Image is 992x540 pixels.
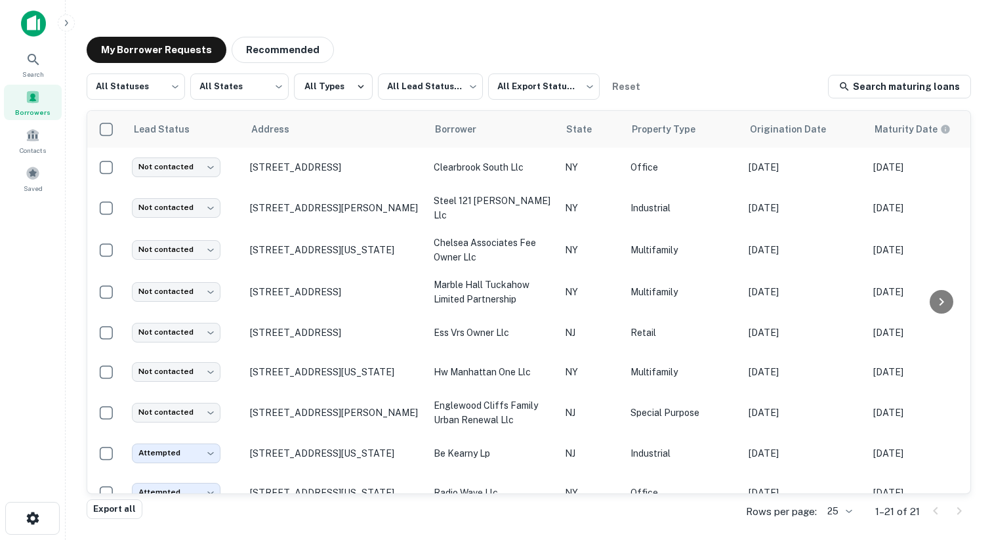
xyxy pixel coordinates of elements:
[565,285,617,299] p: NY
[250,407,421,419] p: [STREET_ADDRESS][PERSON_NAME]
[749,285,860,299] p: [DATE]
[22,69,44,79] span: Search
[434,446,552,461] p: be kearny lp
[434,325,552,340] p: ess vrs owner llc
[132,444,220,463] div: Attempted
[132,483,220,502] div: Attempted
[749,243,860,257] p: [DATE]
[749,405,860,420] p: [DATE]
[20,145,46,156] span: Contacts
[742,111,867,148] th: Origination Date
[565,405,617,420] p: NJ
[873,405,985,420] p: [DATE]
[132,157,220,177] div: Not contacted
[434,398,552,427] p: englewood cliffs family urban renewal llc
[749,446,860,461] p: [DATE]
[875,504,920,520] p: 1–21 of 21
[624,111,742,148] th: Property Type
[15,107,51,117] span: Borrowers
[875,122,938,136] h6: Maturity Date
[630,160,735,175] p: Office
[434,236,552,264] p: chelsea associates fee owner llc
[250,447,421,459] p: [STREET_ADDRESS][US_STATE]
[749,160,860,175] p: [DATE]
[132,282,220,301] div: Not contacted
[875,122,951,136] div: Maturity dates displayed may be estimated. Please contact the lender for the most accurate maturi...
[749,201,860,215] p: [DATE]
[132,403,220,422] div: Not contacted
[24,183,43,194] span: Saved
[87,499,142,519] button: Export all
[4,161,62,196] a: Saved
[4,85,62,120] a: Borrowers
[875,122,968,136] span: Maturity dates displayed may be estimated. Please contact the lender for the most accurate maturi...
[630,285,735,299] p: Multifamily
[565,325,617,340] p: NJ
[87,37,226,63] button: My Borrower Requests
[630,446,735,461] p: Industrial
[427,111,558,148] th: Borrower
[566,121,609,137] span: State
[435,121,493,137] span: Borrower
[132,362,220,381] div: Not contacted
[133,121,207,137] span: Lead Status
[190,70,289,104] div: All States
[873,243,985,257] p: [DATE]
[632,121,713,137] span: Property Type
[873,201,985,215] p: [DATE]
[434,486,552,500] p: radio wave llc
[749,325,860,340] p: [DATE]
[250,366,421,378] p: [STREET_ADDRESS][US_STATE]
[132,198,220,217] div: Not contacted
[378,70,483,104] div: All Lead Statuses
[4,47,62,82] a: Search
[873,285,985,299] p: [DATE]
[630,201,735,215] p: Industrial
[558,111,624,148] th: State
[243,111,427,148] th: Address
[251,121,306,137] span: Address
[250,286,421,298] p: [STREET_ADDRESS]
[434,194,552,222] p: steel 121 [PERSON_NAME] llc
[750,121,843,137] span: Origination Date
[873,325,985,340] p: [DATE]
[746,504,817,520] p: Rows per page:
[630,243,735,257] p: Multifamily
[434,278,552,306] p: marble hall tuckahow limited partnership
[605,73,647,100] button: Reset
[294,73,373,100] button: All Types
[4,123,62,158] a: Contacts
[822,502,854,521] div: 25
[873,486,985,500] p: [DATE]
[250,202,421,214] p: [STREET_ADDRESS][PERSON_NAME]
[434,160,552,175] p: clearbrook south llc
[250,161,421,173] p: [STREET_ADDRESS]
[873,160,985,175] p: [DATE]
[926,435,992,498] iframe: Chat Widget
[250,244,421,256] p: [STREET_ADDRESS][US_STATE]
[565,365,617,379] p: NY
[749,486,860,500] p: [DATE]
[250,327,421,339] p: [STREET_ADDRESS]
[565,160,617,175] p: NY
[434,365,552,379] p: hw manhattan one llc
[873,365,985,379] p: [DATE]
[565,486,617,500] p: NY
[630,325,735,340] p: Retail
[630,365,735,379] p: Multifamily
[565,243,617,257] p: NY
[132,240,220,259] div: Not contacted
[87,70,185,104] div: All Statuses
[565,201,617,215] p: NY
[749,365,860,379] p: [DATE]
[21,10,46,37] img: capitalize-icon.png
[232,37,334,63] button: Recommended
[250,487,421,499] p: [STREET_ADDRESS][US_STATE]
[132,323,220,342] div: Not contacted
[630,405,735,420] p: Special Purpose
